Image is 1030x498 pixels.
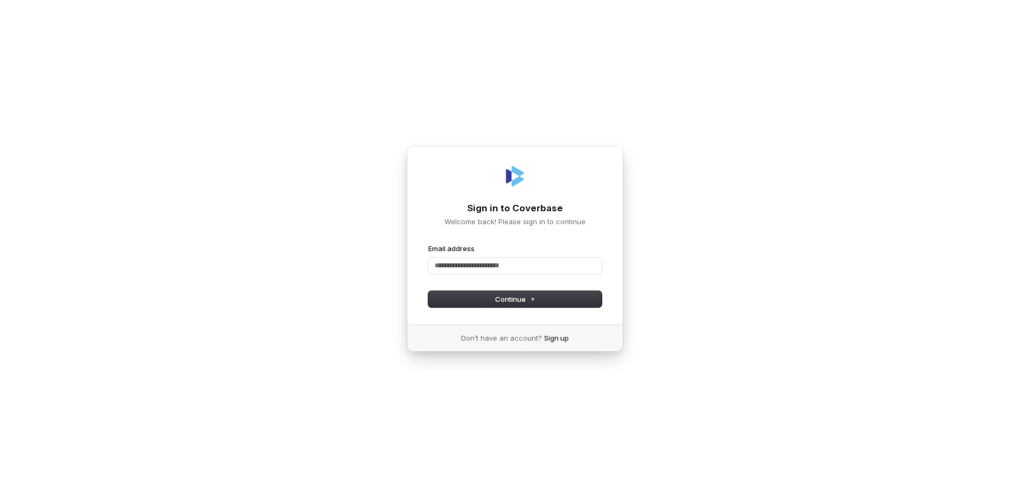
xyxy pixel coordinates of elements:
span: Don’t have an account? [461,333,542,343]
p: Welcome back! Please sign in to continue [428,217,602,226]
span: Continue [495,294,535,304]
h1: Sign in to Coverbase [428,202,602,215]
img: Coverbase [502,163,528,189]
a: Sign up [544,333,569,343]
button: Continue [428,291,602,307]
label: Email address [428,244,475,253]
